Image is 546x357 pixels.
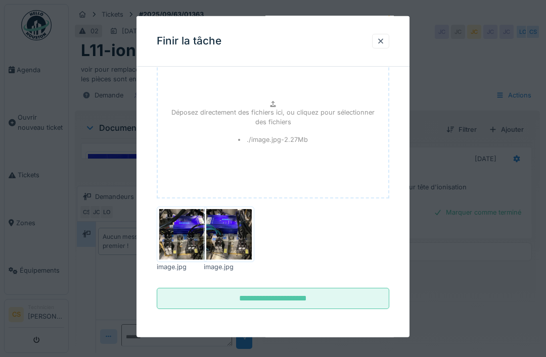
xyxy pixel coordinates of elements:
[157,262,207,272] div: image.jpg
[204,262,254,272] div: image.jpg
[159,209,205,260] img: lhhgazzg8q67e18moo8yd3wzyt0i
[166,108,380,127] p: Déposez directement des fichiers ici, ou cliquez pour sélectionner des fichiers
[206,209,252,260] img: ud99h80562uluf76psf9ecomm9ap
[157,35,221,47] h3: Finir la tâche
[238,135,308,144] li: ./image.jpg - 2.27 Mb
